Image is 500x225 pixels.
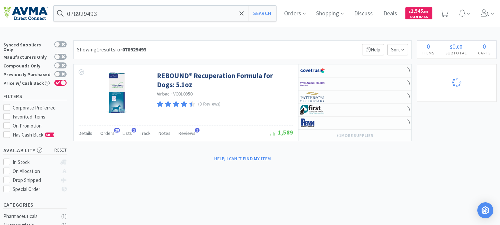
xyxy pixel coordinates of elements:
div: Favorited Items [13,113,67,121]
span: . 58 [423,9,428,14]
img: e4e33dab9f054f5782a47901c742baa9_102.png [3,6,48,20]
div: Corporate Preferred [13,104,67,112]
span: VC010850 [173,91,193,97]
span: Reviews [179,130,196,136]
span: Cash Back [409,15,428,19]
div: . [440,43,473,50]
img: e1133ece90fa4a959c5ae41b0808c578_9.png [300,118,325,128]
div: Compounds Only [3,62,51,68]
div: On Promotion [13,122,67,130]
div: In Stock [13,158,57,166]
a: Discuss [352,11,376,17]
span: for [115,46,146,53]
span: Notes [159,130,171,136]
span: Has Cash Back [13,132,55,138]
div: Pharmaceuticals [3,212,57,220]
span: 2,545 [409,8,428,14]
a: REBOUND® Recuperation Formula for Dogs: 5.1oz [157,71,291,89]
div: Previously Purchased [3,71,51,77]
div: Special Order [13,185,57,193]
span: $ [409,9,411,14]
span: 3 [195,128,200,133]
span: Orders [100,130,115,136]
div: Manufacturers Only [3,54,51,59]
img: f6b2451649754179b5b4e0c70c3f7cb0_2.png [300,79,325,89]
div: Price w/ Cash Back [3,80,51,85]
span: Sort [387,44,408,55]
span: Details [79,130,92,136]
h5: Categories [3,201,67,209]
h5: Availability [3,147,67,154]
div: Open Intercom Messenger [477,202,493,218]
a: $2,545.58Cash Back [405,4,432,22]
h4: Subtotal [440,50,473,56]
span: Track [140,130,151,136]
div: ( 1 ) [61,212,67,220]
p: (3 Reviews) [198,101,221,108]
button: Search [248,6,276,21]
span: 00 [457,43,463,50]
h5: Filters [3,92,67,100]
span: reset [55,147,67,154]
strong: 078929493 [122,46,146,53]
span: 0 [427,42,430,50]
span: CB [45,133,52,137]
div: Drop Shipped [13,176,57,184]
input: Search by item, sku, manufacturer, ingredient, size... [54,6,276,21]
div: On Allocation [13,167,57,175]
h4: Items [417,50,440,56]
span: 1,589 [270,129,293,136]
span: 0 [483,42,486,50]
button: Help, I can't find my item [210,153,275,164]
img: 67d67680309e4a0bb49a5ff0391dcc42_6.png [300,105,325,115]
span: 28 [114,128,120,133]
img: 77fca1acd8b6420a9015268ca798ef17_1.png [300,66,325,76]
button: +1more supplier [333,131,377,140]
a: Virbac [157,91,170,97]
span: 1 [132,128,136,133]
span: · [171,91,172,97]
div: Synced Suppliers Only [3,41,51,52]
p: Help [362,44,384,55]
img: 38974dc662ba4158905e7a3e06c44506_393698.png [95,71,139,115]
h4: Carts [473,50,496,56]
span: Lists [123,130,132,136]
img: f5e969b455434c6296c6d81ef179fa71_3.png [300,92,325,102]
a: Deals [381,11,400,17]
span: 0 [453,42,456,50]
span: $ [450,43,453,50]
div: Showing 1 results [77,45,146,54]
